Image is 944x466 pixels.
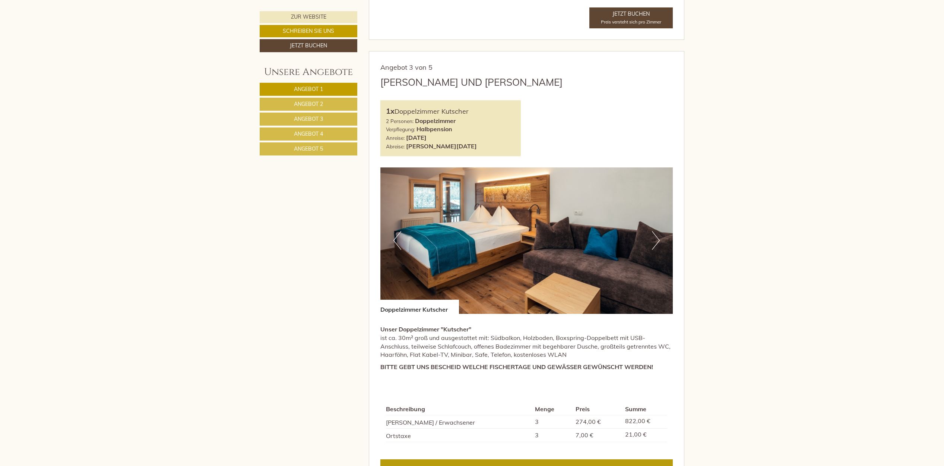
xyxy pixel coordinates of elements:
[576,418,601,425] span: 274,00 €
[380,75,563,89] div: [PERSON_NAME] und [PERSON_NAME]
[406,142,477,150] b: [PERSON_NAME][DATE]
[294,86,323,92] span: Angebot 1
[380,63,433,72] span: Angebot 3 von 5
[386,118,414,124] small: 2 Personen:
[380,325,673,359] p: ist ca. 30m² groß und ausgestattet mit: Südbalkon, Holzboden, Boxspring-Doppelbett mit USB-Anschl...
[622,428,667,442] td: 21,00 €
[386,403,532,415] th: Beschreibung
[532,428,572,442] td: 3
[532,403,572,415] th: Menge
[260,65,357,79] div: Unsere Angebote
[260,39,357,52] a: Jetzt buchen
[589,7,673,28] a: Jetzt buchenPreis versteht sich pro Zimmer
[622,415,667,428] td: 822,00 €
[386,415,532,428] td: [PERSON_NAME] / Erwachsener
[601,19,661,25] span: Preis versteht sich pro Zimmer
[622,403,667,415] th: Summe
[415,117,456,125] b: Doppelzimmer
[294,130,323,137] span: Angebot 4
[576,431,593,439] span: 7,00 €
[380,325,471,333] strong: Unser Doppelzimmer "Kutscher"
[573,403,623,415] th: Preis
[386,143,405,149] small: Abreise:
[386,106,516,117] div: Doppelzimmer Kutscher
[294,145,323,152] span: Angebot 5
[260,25,357,37] a: Schreiben Sie uns
[393,231,401,250] button: Previous
[386,126,415,132] small: Verpflegung:
[294,116,323,122] span: Angebot 3
[532,415,572,428] td: 3
[260,11,357,23] a: Zur Website
[380,363,653,371] strong: BITTE GEBT UNS BESCHEID WELCHE FISCHERTAGE UND GEWÄSSER GEWÜNSCHT WERDEN!
[652,231,660,250] button: Next
[386,135,405,141] small: Anreise:
[380,300,459,314] div: Doppelzimmer Kutscher
[416,125,452,133] b: Halbpension
[386,428,532,442] td: Ortstaxe
[380,167,673,314] img: image
[386,106,395,116] b: 1x
[294,101,323,107] span: Angebot 2
[406,134,427,141] b: [DATE]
